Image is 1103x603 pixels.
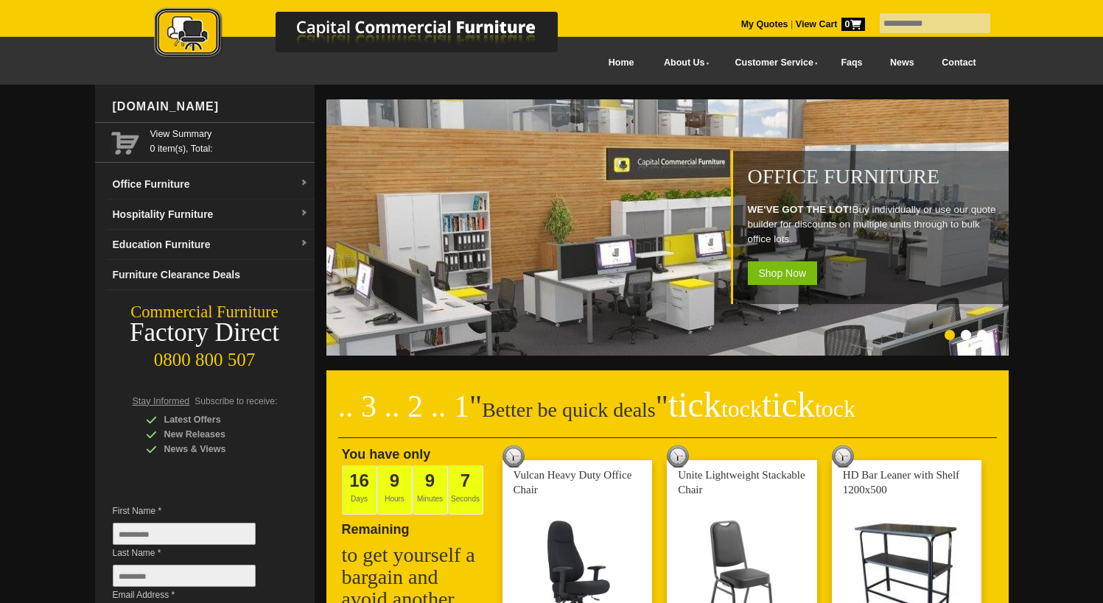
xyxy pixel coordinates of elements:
[448,465,483,515] span: Seconds
[977,330,987,340] li: Page dot 3
[113,504,278,518] span: First Name *
[503,445,525,468] img: tick tock deal clock
[95,302,315,322] div: Commercial Furniture
[300,209,309,218] img: dropdown
[300,239,309,248] img: dropdown
[113,7,629,61] img: Capital Commercial Furniture Logo
[113,588,278,602] span: Email Address *
[741,19,788,29] a: My Quotes
[107,230,315,260] a: Education Furnituredropdown
[748,166,1001,188] h1: Office Furniture
[113,7,629,66] a: Capital Commercial Furniture Logo
[945,330,955,340] li: Page dot 1
[469,389,482,423] span: "
[150,127,309,141] a: View Summary
[718,46,827,80] a: Customer Service
[656,389,855,423] span: "
[133,396,190,406] span: Stay Informed
[113,523,256,545] input: First Name *
[338,394,997,438] h2: Better be quick deals
[928,46,990,80] a: Contact
[796,19,865,29] strong: View Cart
[338,389,470,423] span: .. 3 .. 2 .. 1
[748,204,852,215] strong: WE'VE GOT THE LOT!
[876,46,928,80] a: News
[326,99,1012,356] img: Office Furniture
[793,19,864,29] a: View Cart0
[146,427,286,442] div: New Releases
[349,470,369,490] span: 16
[667,445,689,468] img: tick tock deal clock
[113,565,256,587] input: Last Name *
[827,46,877,80] a: Faqs
[95,322,315,343] div: Factory Direct
[961,330,971,340] li: Page dot 2
[832,445,854,468] img: tick tock deal clock
[113,546,278,560] span: Last Name *
[748,261,818,285] span: Shop Now
[841,18,865,31] span: 0
[95,342,315,370] div: 0800 800 507
[146,442,286,456] div: News & Views
[342,465,377,515] span: Days
[107,260,315,290] a: Furniture Clearance Deals
[425,470,435,490] span: 9
[107,85,315,129] div: [DOMAIN_NAME]
[107,169,315,200] a: Office Furnituredropdown
[721,395,762,422] span: tock
[146,412,286,427] div: Latest Offers
[150,127,309,154] span: 0 item(s), Total:
[377,465,413,515] span: Hours
[342,447,431,462] span: You have only
[300,179,309,188] img: dropdown
[648,46,718,80] a: About Us
[748,202,1001,247] p: Buy individually or use our quote builder for discounts on multiple units through to bulk office ...
[815,395,855,422] span: tock
[195,396,277,406] span: Subscribe to receive:
[461,470,470,490] span: 7
[107,200,315,230] a: Hospitality Furnituredropdown
[413,465,448,515] span: Minutes
[326,348,1012,358] a: Office Furniture WE'VE GOT THE LOT!Buy individually or use our quote builder for discounts on mul...
[668,385,855,424] span: tick tick
[390,470,399,490] span: 9
[342,516,410,537] span: Remaining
